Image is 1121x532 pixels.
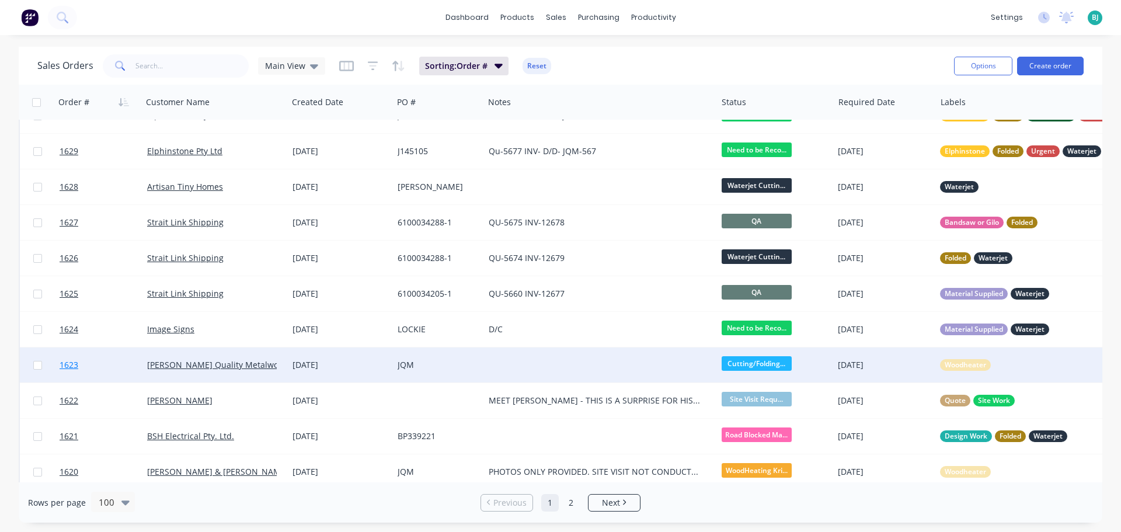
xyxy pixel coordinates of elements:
[489,395,701,406] div: MEET [PERSON_NAME] - THIS IS A SURPRISE FOR HIS DAUGHTER
[722,214,792,228] span: QA
[147,181,223,192] a: Artisan Tiny Homes
[293,359,388,371] div: [DATE]
[940,145,1101,157] button: ElphinstoneFoldedUrgentWaterjet
[945,430,987,442] span: Design Work
[265,60,305,72] span: Main View
[722,96,746,108] div: Status
[940,288,1049,300] button: Material SuppliedWaterjet
[722,427,792,442] span: Road Blocked Ma...
[722,249,792,264] span: Waterjet Cuttin...
[985,9,1029,26] div: settings
[60,466,78,478] span: 1620
[398,466,475,478] div: JQM
[60,252,78,264] span: 1626
[1011,217,1033,228] span: Folded
[293,430,388,442] div: [DATE]
[147,217,224,228] a: Strait Link Shipping
[838,466,931,478] div: [DATE]
[425,60,488,72] span: Sorting: Order #
[541,494,559,512] a: Page 1 is your current page
[722,178,792,193] span: Waterjet Cuttin...
[398,217,475,228] div: 6100034288-1
[722,463,792,478] span: WoodHeating Kri...
[146,96,210,108] div: Customer Name
[60,217,78,228] span: 1627
[1033,430,1063,442] span: Waterjet
[147,395,213,406] a: [PERSON_NAME]
[60,419,147,454] a: 1621
[293,466,388,478] div: [DATE]
[838,395,931,406] div: [DATE]
[1015,324,1045,335] span: Waterjet
[838,359,931,371] div: [DATE]
[60,169,147,204] a: 1628
[147,252,224,263] a: Strait Link Shipping
[838,252,931,264] div: [DATE]
[488,96,511,108] div: Notes
[398,252,475,264] div: 6100034288-1
[1017,57,1084,75] button: Create order
[945,181,974,193] span: Waterjet
[838,145,931,157] div: [DATE]
[722,356,792,371] span: Cutting/Folding...
[60,383,147,418] a: 1622
[523,58,551,74] button: Reset
[60,134,147,169] a: 1629
[940,430,1067,442] button: Design WorkFoldedWaterjet
[1031,145,1055,157] span: Urgent
[60,288,78,300] span: 1625
[293,145,388,157] div: [DATE]
[1000,430,1021,442] span: Folded
[940,217,1038,228] button: Bandsaw or GiloFolded
[476,494,645,512] ul: Pagination
[398,324,475,335] div: LOCKIE
[419,57,509,75] button: Sorting:Order #
[838,96,895,108] div: Required Date
[495,9,540,26] div: products
[398,430,475,442] div: BP339221
[589,497,640,509] a: Next page
[481,497,532,509] a: Previous page
[838,430,931,442] div: [DATE]
[293,395,388,406] div: [DATE]
[940,181,979,193] button: Waterjet
[940,324,1049,335] button: Material SuppliedWaterjet
[293,217,388,228] div: [DATE]
[722,321,792,335] span: Need to be Reco...
[398,288,475,300] div: 6100034205-1
[147,466,288,477] a: [PERSON_NAME] & [PERSON_NAME]
[562,494,580,512] a: Page 2
[398,359,475,371] div: JQM
[940,395,1015,406] button: QuoteSite Work
[945,288,1003,300] span: Material Supplied
[838,217,931,228] div: [DATE]
[493,497,527,509] span: Previous
[37,60,93,71] h1: Sales Orders
[945,359,986,371] span: Woodheater
[997,145,1019,157] span: Folded
[28,497,86,509] span: Rows per page
[940,466,991,478] button: Woodheater
[293,252,388,264] div: [DATE]
[1067,145,1096,157] span: Waterjet
[625,9,682,26] div: productivity
[978,395,1010,406] span: Site Work
[940,359,991,371] button: Woodheater
[60,181,78,193] span: 1628
[945,324,1003,335] span: Material Supplied
[979,252,1008,264] span: Waterjet
[954,57,1012,75] button: Options
[1015,288,1045,300] span: Waterjet
[941,96,966,108] div: Labels
[60,454,147,489] a: 1620
[602,497,620,509] span: Next
[838,181,931,193] div: [DATE]
[540,9,572,26] div: sales
[489,145,701,157] div: Qu-5677 INV- D/D- JQM-567
[60,430,78,442] span: 1621
[838,288,931,300] div: [DATE]
[60,324,78,335] span: 1624
[147,324,194,335] a: Image Signs
[398,181,475,193] div: [PERSON_NAME]
[945,395,966,406] span: Quote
